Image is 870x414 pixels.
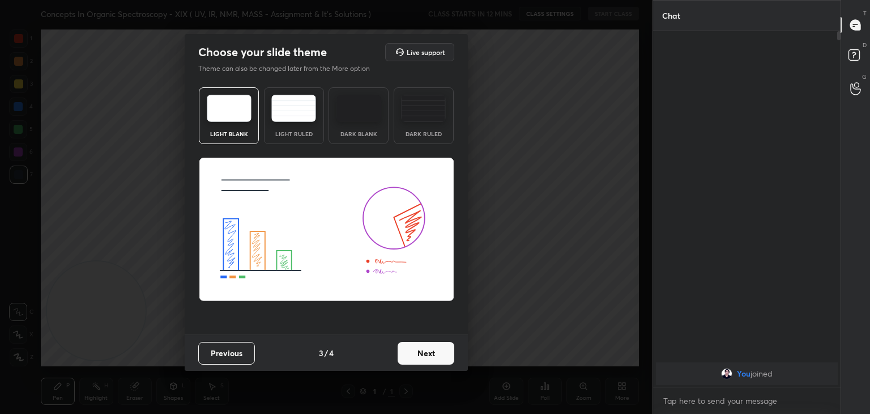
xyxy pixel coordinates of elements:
[198,64,382,74] p: Theme can also be changed later from the More option
[750,369,773,378] span: joined
[325,347,328,359] h4: /
[198,45,327,60] h2: Choose your slide theme
[407,49,445,56] h5: Live support
[401,131,446,137] div: Dark Ruled
[336,95,381,122] img: darkTheme.f0cc69e5.svg
[398,342,454,365] button: Next
[319,347,323,359] h4: 3
[401,95,446,122] img: darkRuledTheme.de295e13.svg
[271,95,316,122] img: lightRuledTheme.5fabf969.svg
[863,9,867,18] p: T
[737,369,750,378] span: You
[653,360,841,387] div: grid
[863,41,867,49] p: D
[271,131,317,137] div: Light Ruled
[721,368,732,379] img: f09d9dab4b74436fa4823a0cd67107e0.jpg
[206,131,251,137] div: Light Blank
[336,131,381,137] div: Dark Blank
[198,342,255,365] button: Previous
[199,158,454,302] img: lightThemeBanner.fbc32fad.svg
[329,347,334,359] h4: 4
[862,73,867,81] p: G
[653,1,689,31] p: Chat
[207,95,251,122] img: lightTheme.e5ed3b09.svg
